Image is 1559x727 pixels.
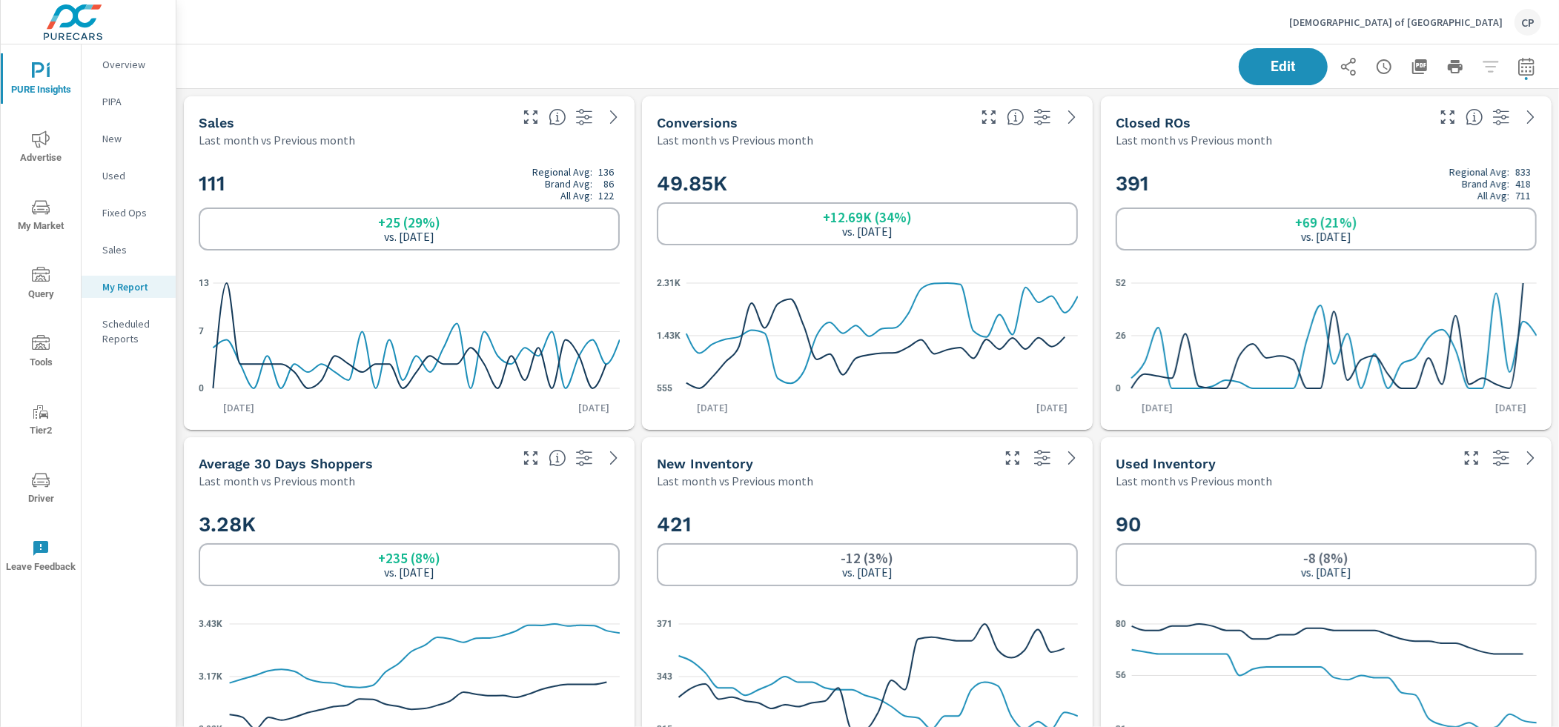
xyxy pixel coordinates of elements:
[1515,9,1541,36] div: CP
[5,267,76,303] span: Query
[199,166,620,202] h2: 111
[5,403,76,439] span: Tier2
[5,199,76,235] span: My Market
[842,565,893,579] p: vs. [DATE]
[82,165,176,187] div: Used
[82,53,176,76] div: Overview
[823,210,912,225] h6: +12.69K (34%)
[384,565,434,579] p: vs. [DATE]
[199,511,620,537] h2: 3.28K
[5,471,76,508] span: Driver
[1026,400,1078,415] p: [DATE]
[568,400,620,415] p: [DATE]
[603,178,614,190] p: 86
[1254,60,1313,73] span: Edit
[841,551,894,565] h6: -12 (3%)
[199,326,204,336] text: 7
[602,446,626,470] a: See more details in report
[1460,446,1483,470] button: Make Fullscreen
[102,279,164,294] p: My Report
[1515,166,1531,178] p: 833
[549,449,566,467] span: A rolling 30 day total of daily Shoppers on the dealership website, averaged over the selected da...
[560,190,592,202] p: All Avg:
[5,62,76,99] span: PURE Insights
[102,94,164,109] p: PIPA
[1060,446,1084,470] a: See more details in report
[1466,108,1483,126] span: Number of Repair Orders Closed by the selected dealership group over the selected time range. [So...
[1449,166,1509,178] p: Regional Avg:
[519,446,543,470] button: Make Fullscreen
[1239,48,1328,85] button: Edit
[1515,190,1531,202] p: 711
[1436,105,1460,129] button: Make Fullscreen
[1512,52,1541,82] button: Select Date Range
[213,400,265,415] p: [DATE]
[1116,618,1126,628] text: 80
[1485,400,1537,415] p: [DATE]
[102,131,164,146] p: New
[82,239,176,261] div: Sales
[657,330,681,340] text: 1.43K
[1131,400,1183,415] p: [DATE]
[657,131,813,149] p: Last month vs Previous month
[199,671,222,681] text: 3.17K
[199,456,373,471] h5: Average 30 Days Shoppers
[82,90,176,113] div: PIPA
[657,115,738,130] h5: Conversions
[598,166,614,178] p: 136
[1301,565,1351,579] p: vs. [DATE]
[5,540,76,576] span: Leave Feedback
[5,335,76,371] span: Tools
[1405,52,1434,82] button: "Export Report to PDF"
[1116,511,1537,537] h2: 90
[102,57,164,72] p: Overview
[1440,52,1470,82] button: Print Report
[1,44,81,590] div: nav menu
[1116,330,1126,340] text: 26
[532,166,592,178] p: Regional Avg:
[657,671,672,681] text: 343
[199,472,355,490] p: Last month vs Previous month
[1060,105,1084,129] a: See more details in report
[1519,446,1543,470] a: See more details in report
[657,170,1078,196] h2: 49.85K
[657,472,813,490] p: Last month vs Previous month
[1007,108,1025,126] span: The number of dealer-specified goals completed by a visitor. [Source: This data is provided by th...
[102,168,164,183] p: Used
[1116,131,1272,149] p: Last month vs Previous month
[82,276,176,298] div: My Report
[977,105,1001,129] button: Make Fullscreen
[1515,178,1531,190] p: 418
[199,115,234,130] h5: Sales
[1304,551,1349,565] h6: -8 (8%)
[1289,16,1503,29] p: [DEMOGRAPHIC_DATA] of [GEOGRAPHIC_DATA]
[519,105,543,129] button: Make Fullscreen
[686,400,738,415] p: [DATE]
[199,131,355,149] p: Last month vs Previous month
[199,382,204,393] text: 0
[1116,115,1191,130] h5: Closed ROs
[199,277,209,288] text: 13
[1519,105,1543,129] a: See more details in report
[549,108,566,126] span: Number of vehicles sold by the dealership over the selected date range. [Source: This data is sou...
[82,313,176,350] div: Scheduled Reports
[1295,215,1357,230] h6: +69 (21%)
[1477,190,1509,202] p: All Avg:
[657,511,1078,537] h2: 421
[1116,472,1272,490] p: Last month vs Previous month
[598,190,614,202] p: 122
[5,130,76,167] span: Advertise
[842,225,893,238] p: vs. [DATE]
[1116,277,1126,288] text: 52
[657,618,672,628] text: 371
[1116,166,1537,202] h2: 391
[102,316,164,346] p: Scheduled Reports
[1334,52,1363,82] button: Share Report
[82,127,176,150] div: New
[102,205,164,220] p: Fixed Ops
[657,277,681,288] text: 2.31K
[1462,178,1509,190] p: Brand Avg:
[657,382,672,393] text: 555
[1001,446,1025,470] button: Make Fullscreen
[545,178,592,190] p: Brand Avg:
